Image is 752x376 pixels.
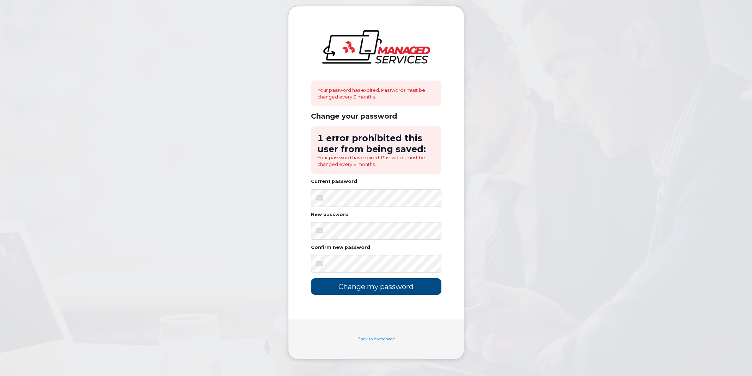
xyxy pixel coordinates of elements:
[311,179,357,184] label: Current password
[311,80,441,106] div: Your password has expired. Passwords must be changed every 6 months.
[311,112,441,121] div: Change your password
[317,133,435,154] h2: 1 error prohibited this user from being saved:
[317,154,435,167] li: Your password has expired. Passwords must be changed every 6 months.
[357,336,395,341] a: Back to homepage
[311,245,370,250] label: Confirm new password
[322,30,430,64] img: logo-large.png
[311,278,441,295] input: Change my password
[311,213,349,217] label: New password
